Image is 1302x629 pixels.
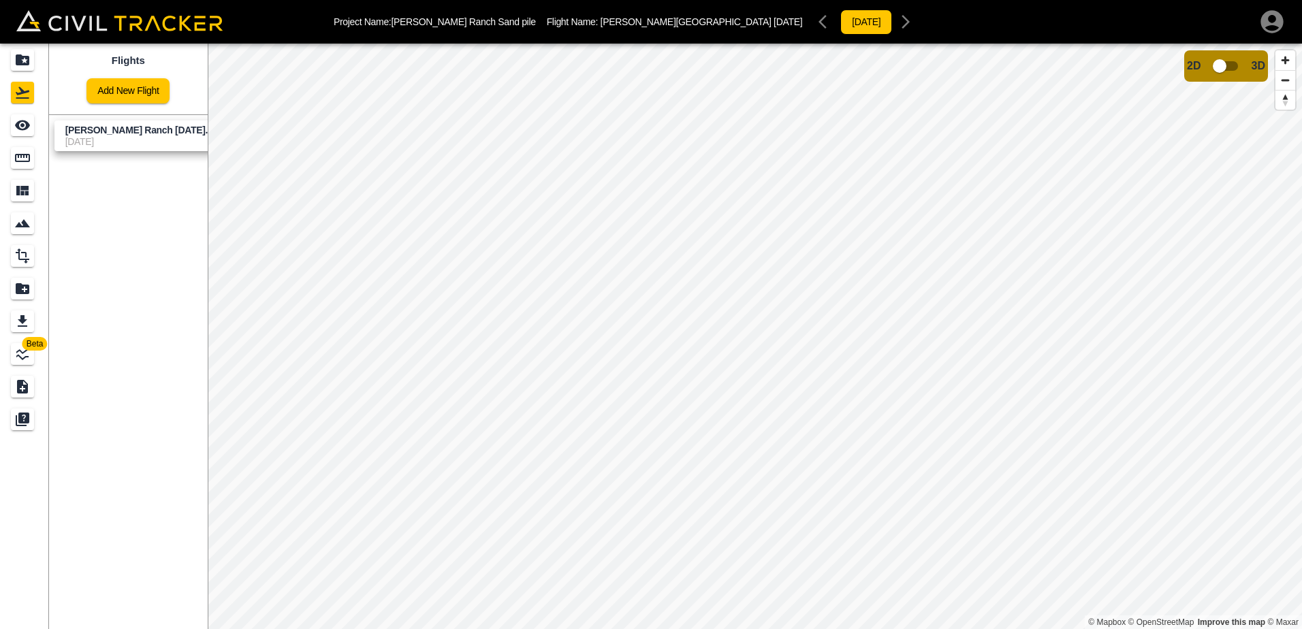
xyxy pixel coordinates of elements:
canvas: Map [208,44,1302,629]
p: Flight Name: [547,16,803,27]
button: Reset bearing to north [1275,90,1295,110]
img: Civil Tracker [16,10,223,31]
span: 2D [1187,60,1201,72]
a: Maxar [1267,617,1299,627]
p: Project Name: [PERSON_NAME] Ranch Sand pile [334,16,536,27]
a: OpenStreetMap [1128,617,1194,627]
span: 3D [1252,60,1265,72]
a: Map feedback [1198,617,1265,627]
a: Mapbox [1088,617,1126,627]
button: Zoom out [1275,70,1295,90]
span: [PERSON_NAME][GEOGRAPHIC_DATA] [DATE] [601,16,803,27]
button: [DATE] [840,10,892,35]
button: Zoom in [1275,50,1295,70]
